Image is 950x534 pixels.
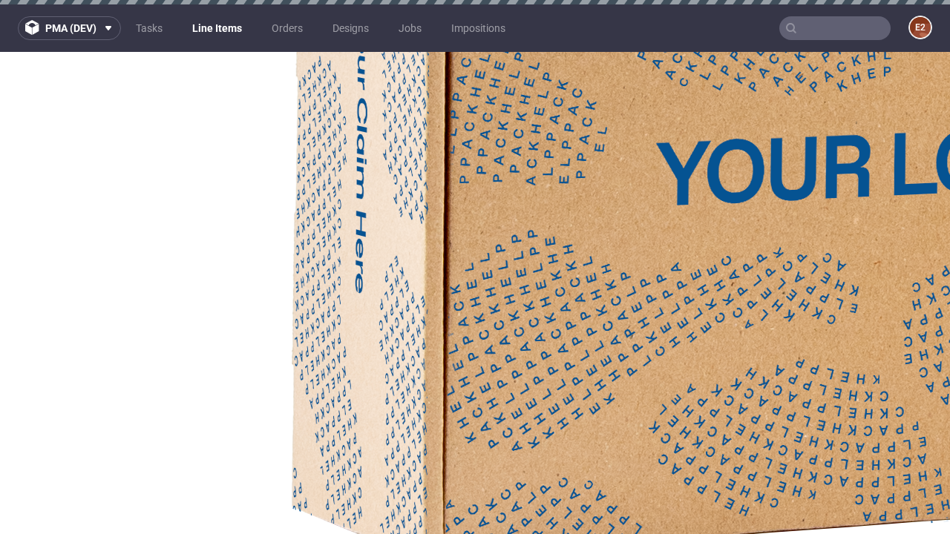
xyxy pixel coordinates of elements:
[45,23,96,33] span: pma (dev)
[390,16,430,40] a: Jobs
[442,16,514,40] a: Impositions
[18,16,121,40] button: pma (dev)
[127,16,171,40] a: Tasks
[263,16,312,40] a: Orders
[183,16,251,40] a: Line Items
[910,17,931,38] figcaption: e2
[324,16,378,40] a: Designs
